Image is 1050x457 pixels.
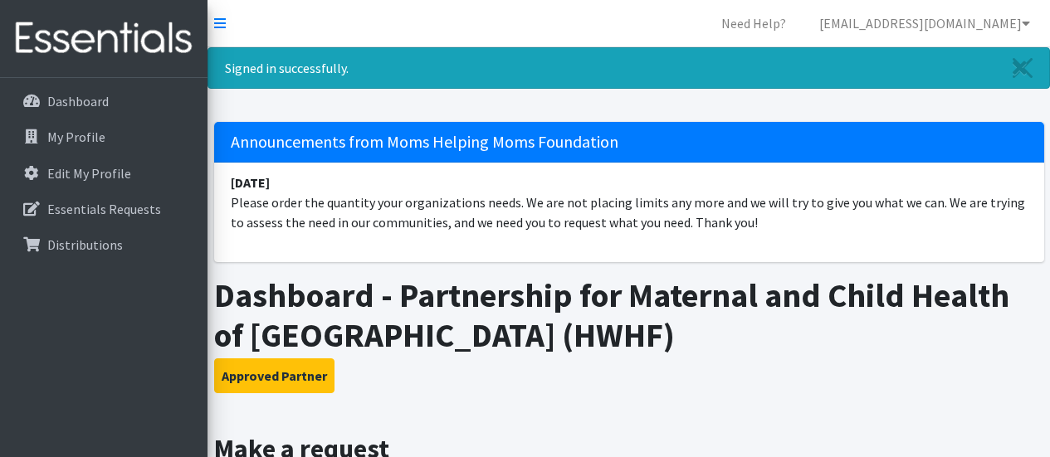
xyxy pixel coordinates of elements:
[214,163,1044,242] li: Please order the quantity your organizations needs. We are not placing limits any more and we wil...
[231,174,270,191] strong: [DATE]
[208,47,1050,89] div: Signed in successfully.
[47,93,109,109] p: Dashboard
[214,358,335,393] button: Approved Partner
[7,120,201,153] a: My Profile
[708,7,799,40] a: Need Help?
[47,165,131,182] p: Edit My Profile
[7,11,201,66] img: HumanEssentials
[7,228,201,261] a: Distributions
[7,157,201,190] a: Edit My Profile
[7,192,201,226] a: Essentials Requests
[7,85,201,118] a: Dashboard
[996,48,1049,88] a: Close
[806,7,1043,40] a: [EMAIL_ADDRESS][DOMAIN_NAME]
[47,201,161,217] p: Essentials Requests
[47,236,123,253] p: Distributions
[47,129,105,145] p: My Profile
[214,122,1044,163] h5: Announcements from Moms Helping Moms Foundation
[214,275,1044,355] h1: Dashboard - Partnership for Maternal and Child Health of [GEOGRAPHIC_DATA] (HWHF)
